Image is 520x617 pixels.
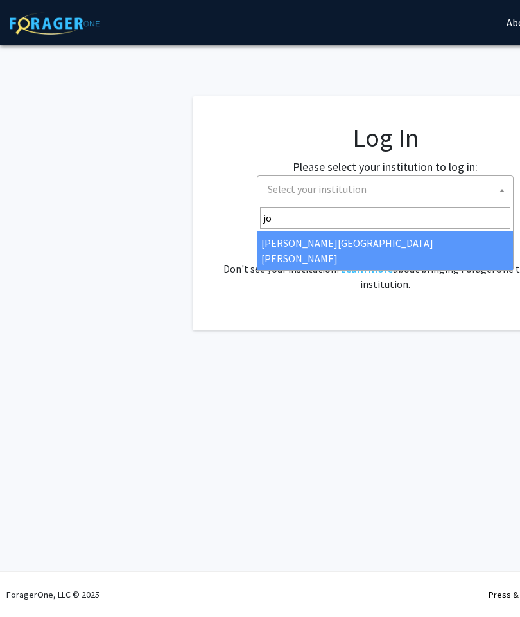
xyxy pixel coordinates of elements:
[257,231,513,270] li: [PERSON_NAME][GEOGRAPHIC_DATA][PERSON_NAME]
[10,559,55,607] iframe: Chat
[293,158,478,175] label: Please select your institution to log in:
[268,183,367,195] span: Select your institution
[263,176,513,202] span: Select your institution
[10,12,100,35] img: ForagerOne Logo
[6,572,100,617] div: ForagerOne, LLC © 2025
[257,175,514,204] span: Select your institution
[260,207,510,229] input: Search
